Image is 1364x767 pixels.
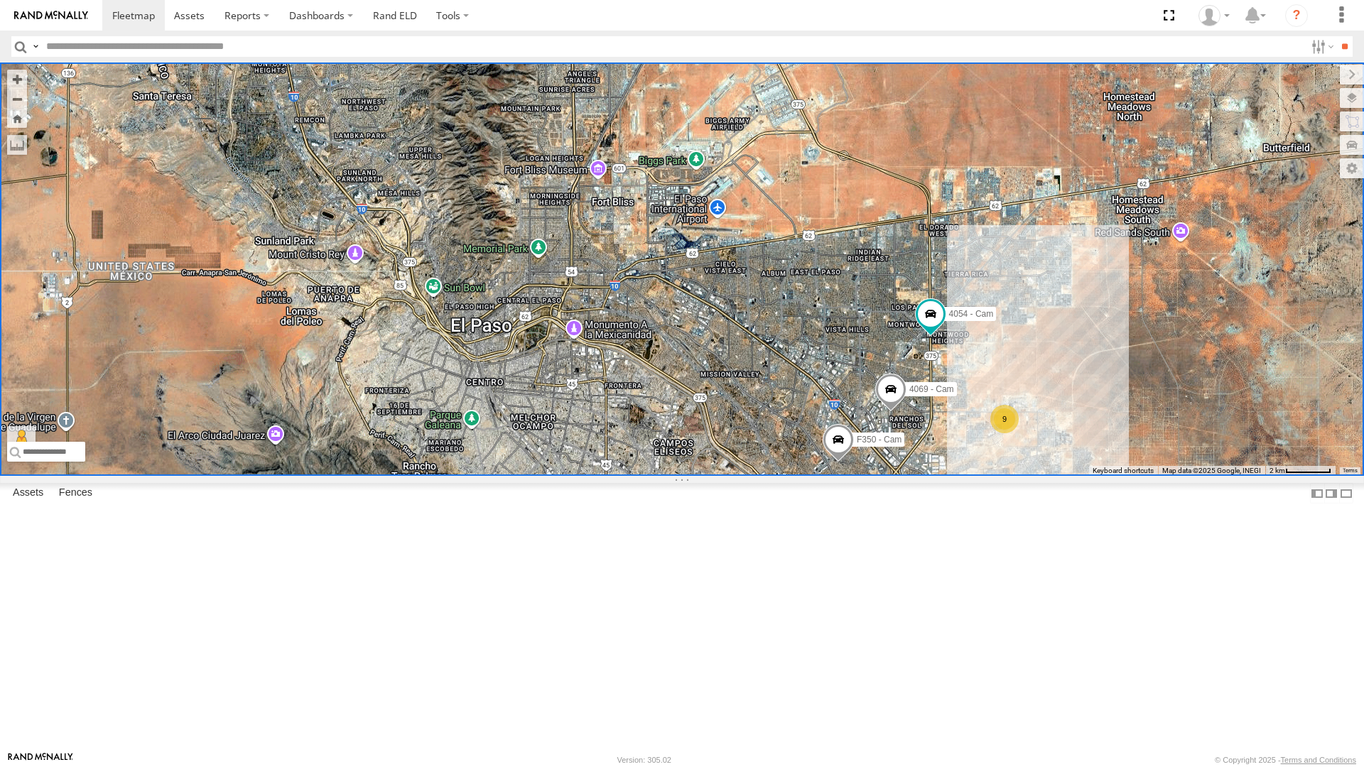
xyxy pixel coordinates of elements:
button: Map Scale: 2 km per 61 pixels [1265,466,1336,476]
img: rand-logo.svg [14,11,88,21]
button: Drag Pegman onto the map to open Street View [7,426,36,455]
label: Hide Summary Table [1339,483,1353,504]
label: Dock Summary Table to the Left [1310,483,1324,504]
button: Zoom Home [7,109,27,128]
button: Zoom in [7,70,27,89]
button: Zoom out [7,89,27,109]
span: F350 - Cam [857,435,902,445]
a: Terms [1343,468,1358,474]
a: Terms and Conditions [1281,756,1356,764]
button: Keyboard shortcuts [1093,466,1154,476]
a: Visit our Website [8,753,73,767]
span: 2 km [1270,467,1285,474]
span: 4054 - Cam [949,309,994,319]
label: Dock Summary Table to the Right [1324,483,1338,504]
div: Version: 305.02 [617,756,671,764]
i: ? [1285,4,1308,27]
label: Fences [52,484,99,504]
div: Armando Sotelo [1193,5,1235,26]
label: Measure [7,135,27,155]
div: 9 [990,405,1019,433]
div: © Copyright 2025 - [1215,756,1356,764]
label: Search Filter Options [1306,36,1336,57]
label: Map Settings [1340,158,1364,178]
label: Assets [6,484,50,504]
span: Map data ©2025 Google, INEGI [1162,467,1261,474]
div: 4 [816,475,844,504]
label: Search Query [30,36,41,57]
span: 4069 - Cam [909,384,954,394]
